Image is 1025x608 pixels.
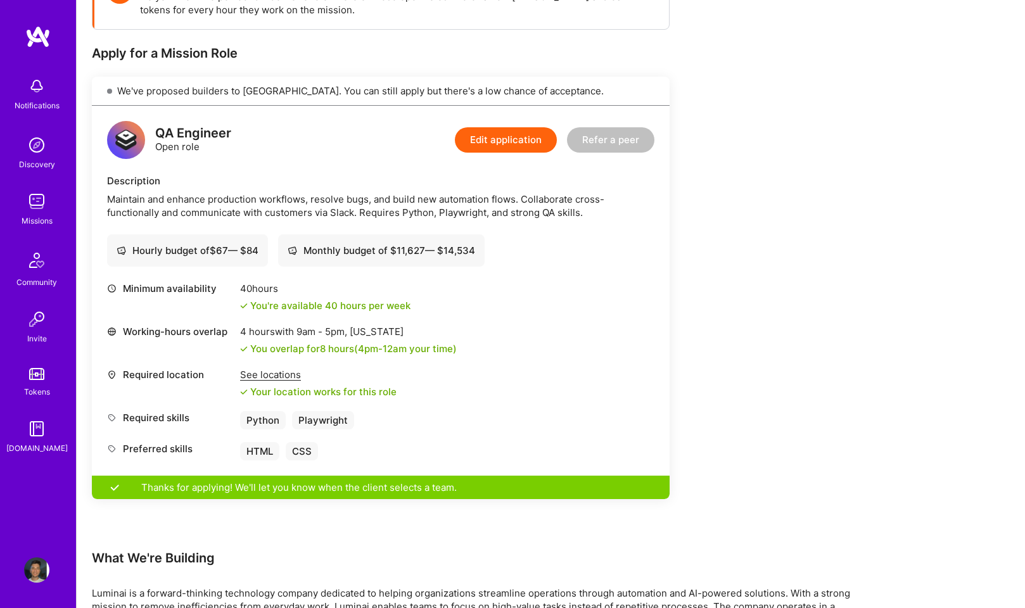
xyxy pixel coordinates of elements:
div: Notifications [15,99,60,112]
div: Community [16,275,57,289]
div: Python [240,411,286,429]
div: Tokens [24,385,50,398]
div: [DOMAIN_NAME] [6,441,68,455]
img: bell [24,73,49,99]
div: 4 hours with [US_STATE] [240,325,457,338]
i: icon Clock [107,284,117,293]
div: Required skills [107,411,234,424]
img: logo [107,121,145,159]
img: Invite [24,307,49,332]
div: Missions [22,214,53,227]
div: Your location works for this role [240,385,397,398]
div: We've proposed builders to [GEOGRAPHIC_DATA]. You can still apply but there's a low chance of acc... [92,77,670,106]
img: User Avatar [24,557,49,583]
div: HTML [240,442,279,460]
img: guide book [24,416,49,441]
button: Refer a peer [567,127,654,153]
i: icon Check [240,388,248,396]
i: icon Check [240,302,248,310]
div: Apply for a Mission Role [92,45,670,61]
button: Edit application [455,127,557,153]
img: Community [22,245,52,275]
div: Discovery [19,158,55,171]
div: Maintain and enhance production workflows, resolve bugs, and build new automation flows. Collabor... [107,193,654,219]
i: icon Location [107,370,117,379]
img: teamwork [24,189,49,214]
div: Required location [107,368,234,381]
i: icon Cash [288,246,297,255]
img: logo [25,25,51,48]
div: QA Engineer [155,127,231,140]
i: icon Check [240,345,248,353]
div: Open role [155,127,231,153]
div: Preferred skills [107,442,234,455]
i: icon Tag [107,413,117,422]
div: What We're Building [92,550,852,566]
div: 40 hours [240,282,411,295]
div: See locations [240,368,397,381]
img: discovery [24,132,49,158]
div: You overlap for 8 hours ( your time) [250,342,457,355]
i: icon Tag [107,444,117,453]
div: Hourly budget of $ 67 — $ 84 [117,244,258,257]
span: 9am - 5pm , [294,326,350,338]
div: Description [107,174,654,187]
a: User Avatar [21,557,53,583]
span: 4pm - 12am [358,343,407,355]
i: icon Cash [117,246,126,255]
img: tokens [29,368,44,380]
div: Thanks for applying! We'll let you know when the client selects a team. [92,476,670,499]
div: You're available 40 hours per week [240,299,411,312]
div: Working-hours overlap [107,325,234,338]
i: icon World [107,327,117,336]
div: Monthly budget of $ 11,627 — $ 14,534 [288,244,475,257]
div: Minimum availability [107,282,234,295]
div: Playwright [292,411,354,429]
div: Invite [27,332,47,345]
div: CSS [286,442,318,460]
